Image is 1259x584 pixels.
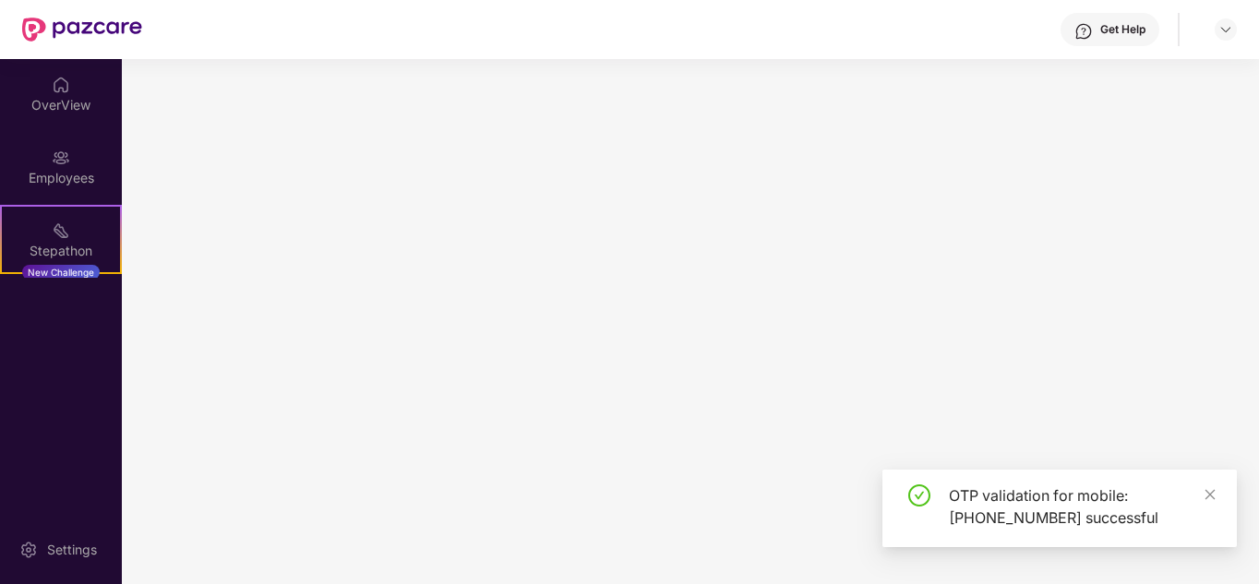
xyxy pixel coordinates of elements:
[1100,22,1145,37] div: Get Help
[1218,22,1233,37] img: svg+xml;base64,PHN2ZyBpZD0iRHJvcGRvd24tMzJ4MzIiIHhtbG5zPSJodHRwOi8vd3d3LnczLm9yZy8yMDAwL3N2ZyIgd2...
[19,541,38,559] img: svg+xml;base64,PHN2ZyBpZD0iU2V0dGluZy0yMHgyMCIgeG1sbnM9Imh0dHA6Ly93d3cudzMub3JnLzIwMDAvc3ZnIiB3aW...
[949,484,1215,529] div: OTP validation for mobile: [PHONE_NUMBER] successful
[1074,22,1093,41] img: svg+xml;base64,PHN2ZyBpZD0iSGVscC0zMngzMiIgeG1sbnM9Imh0dHA6Ly93d3cudzMub3JnLzIwMDAvc3ZnIiB3aWR0aD...
[22,18,142,42] img: New Pazcare Logo
[52,149,70,167] img: svg+xml;base64,PHN2ZyBpZD0iRW1wbG95ZWVzIiB4bWxucz0iaHR0cDovL3d3dy53My5vcmcvMjAwMC9zdmciIHdpZHRoPS...
[52,221,70,240] img: svg+xml;base64,PHN2ZyB4bWxucz0iaHR0cDovL3d3dy53My5vcmcvMjAwMC9zdmciIHdpZHRoPSIyMSIgaGVpZ2h0PSIyMC...
[2,242,120,260] div: Stepathon
[908,484,930,507] span: check-circle
[22,265,100,280] div: New Challenge
[52,76,70,94] img: svg+xml;base64,PHN2ZyBpZD0iSG9tZSIgeG1sbnM9Imh0dHA6Ly93d3cudzMub3JnLzIwMDAvc3ZnIiB3aWR0aD0iMjAiIG...
[1204,488,1217,501] span: close
[42,541,102,559] div: Settings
